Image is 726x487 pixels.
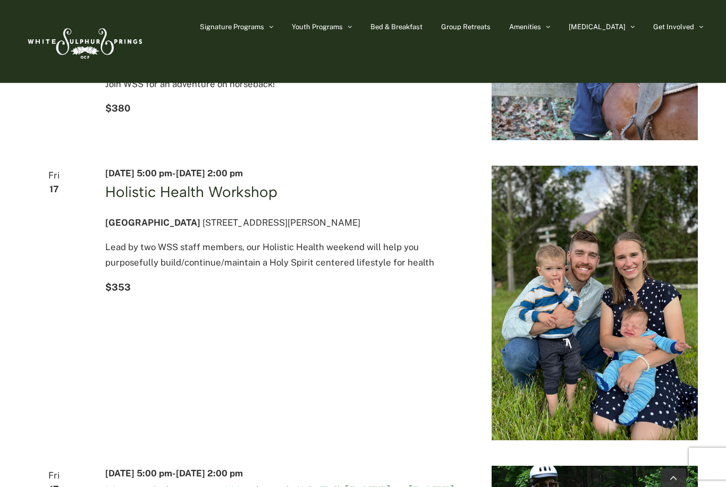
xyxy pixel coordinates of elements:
span: Signature Programs [200,23,264,30]
span: Amenities [509,23,541,30]
span: [DATE] 2:00 pm [176,468,243,479]
span: [DATE] 5:00 pm [105,168,172,178]
p: Join WSS for an adventure on horseback! [105,76,466,92]
span: Youth Programs [292,23,343,30]
span: [DATE] 5:00 pm [105,468,172,479]
span: 17 [28,182,80,197]
span: [MEDICAL_DATA] [569,23,626,30]
span: Bed & Breakfast [370,23,423,30]
span: $380 [105,102,130,114]
span: $353 [105,281,131,293]
img: White Sulphur Springs Logo [23,16,145,66]
img: SessionsFamilyPhoto_WSS_HolisticHealthBio [492,166,698,440]
time: - [105,168,243,178]
span: Fri [28,168,80,183]
time: - [105,468,243,479]
span: Fri [28,468,80,483]
p: Lead by two WSS staff members, our Holistic Health weekend will help you purposefully build/conti... [105,240,466,271]
span: Get Involved [653,23,694,30]
span: Group Retreats [441,23,491,30]
span: [GEOGRAPHIC_DATA] [105,217,200,228]
span: [STREET_ADDRESS][PERSON_NAME] [202,217,360,228]
span: [DATE] 2:00 pm [176,168,243,178]
a: Holistic Health Workshop [105,183,277,201]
